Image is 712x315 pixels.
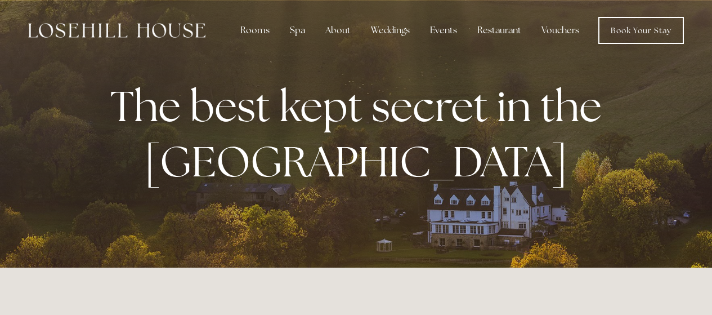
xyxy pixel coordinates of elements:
[362,19,419,42] div: Weddings
[532,19,588,42] a: Vouchers
[468,19,530,42] div: Restaurant
[316,19,360,42] div: About
[110,78,611,189] strong: The best kept secret in the [GEOGRAPHIC_DATA]
[281,19,314,42] div: Spa
[231,19,279,42] div: Rooms
[421,19,466,42] div: Events
[28,23,205,38] img: Losehill House
[598,17,684,44] a: Book Your Stay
